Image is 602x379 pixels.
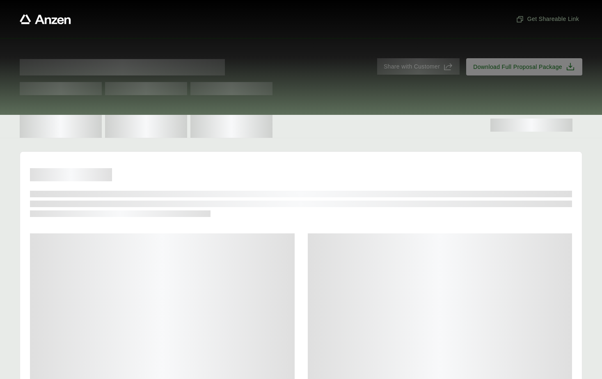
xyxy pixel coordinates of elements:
[20,82,102,95] span: Test
[190,82,272,95] span: Test
[20,59,225,75] span: Proposal for
[516,15,579,23] span: Get Shareable Link
[513,11,582,27] button: Get Shareable Link
[105,82,187,95] span: Test
[384,62,440,71] span: Share with Customer
[20,14,71,24] a: Anzen website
